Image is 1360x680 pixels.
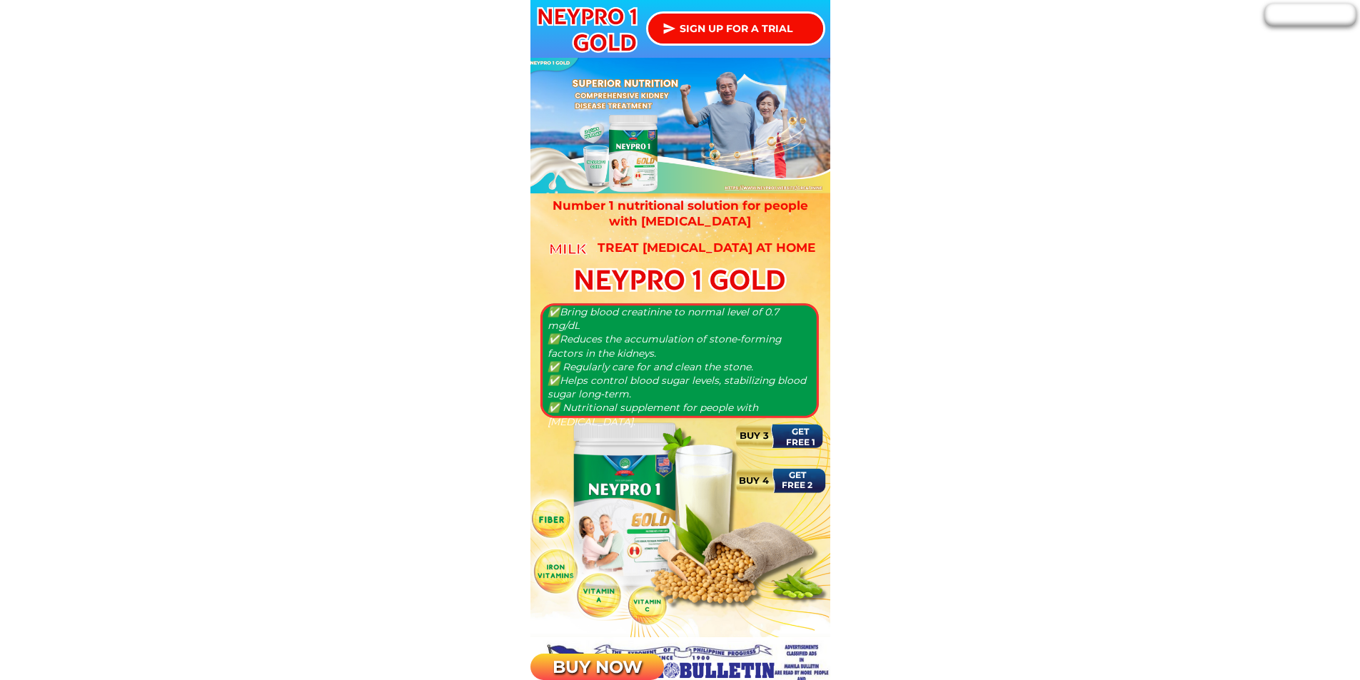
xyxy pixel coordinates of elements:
h3: Treat [MEDICAL_DATA] at home [589,240,825,255]
p: SIGN UP FOR A TRIAL [648,14,823,44]
h3: Number 1 nutritional solution for people with [MEDICAL_DATA] [550,198,810,229]
h3: BUY 3 [731,428,777,443]
h3: GET FREE 1 [780,427,821,447]
h3: ✅Bring blood creatinine to normal level of 0.7 mg/dL ✅Reduces the accumulation of stone-forming f... [548,305,810,429]
h3: BUY 4 [731,473,777,488]
h3: GET FREE 2 [777,470,817,491]
h3: milk [548,238,589,260]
